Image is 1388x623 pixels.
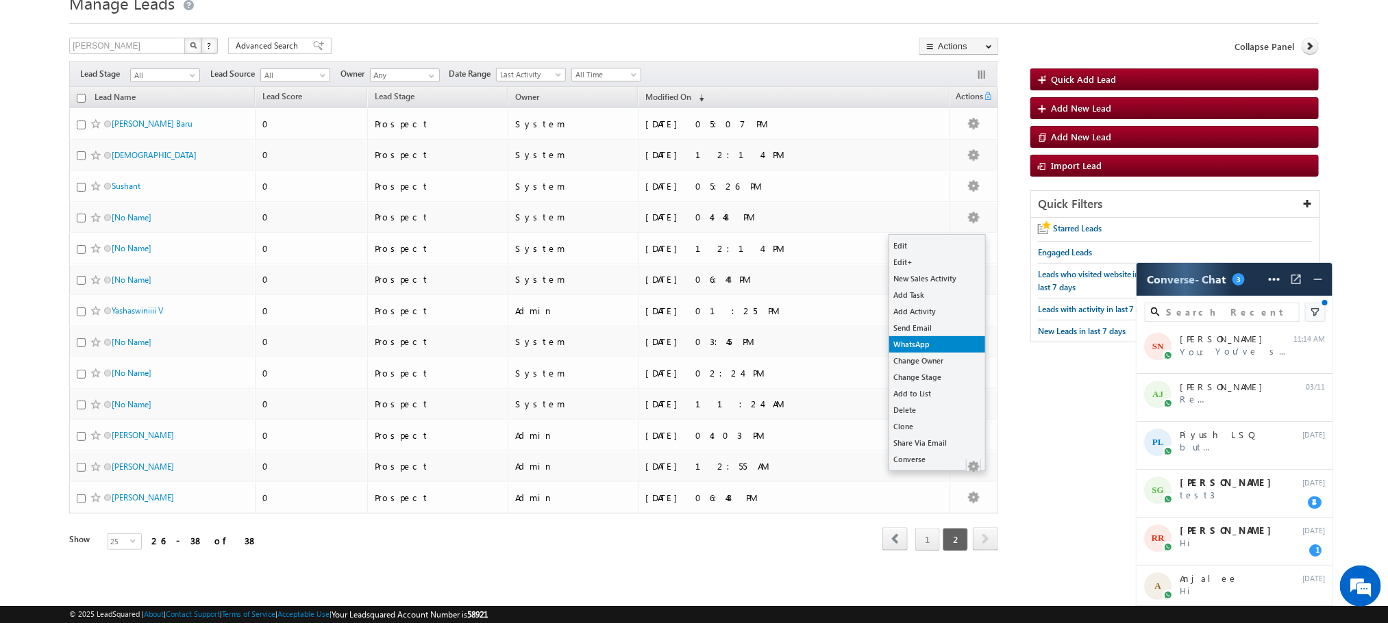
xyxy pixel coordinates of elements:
img: search [1151,307,1160,316]
div: Prospect [375,305,501,317]
span: Converse - Chat [1147,273,1226,285]
a: [No Name] [112,243,151,253]
a: New Sales Activity [889,270,985,287]
div: Prospect [375,460,501,472]
a: WhatsApp [889,336,985,353]
span: Starred Leads [1053,223,1102,233]
div: [DATE] 04:03 PM [645,429,834,442]
div: [DATE] 06:44 PM [645,273,834,285]
div: 0 [262,335,361,348]
span: Collapse Panel [1235,40,1295,53]
a: Edit+ [889,254,985,270]
span: (sorted descending) [693,92,704,103]
a: [PERSON_NAME] Baru [112,118,193,129]
div: 0 [262,398,361,410]
a: Acceptable Use [277,609,330,618]
div: Prospect [375,367,501,379]
div: Admin [515,492,632,504]
span: Leads with activity in last 7 days [1038,304,1153,314]
div: 0 [262,273,361,285]
a: Change Stage [889,369,985,385]
div: [DATE] 05:07 PM [645,118,834,130]
div: Prospect [375,335,501,348]
span: 2 [943,528,968,551]
img: d_60004797649_company_0_60004797649 [23,72,58,90]
div: 0 [262,305,361,317]
div: Minimize live chat window [225,7,258,40]
a: Send Email [889,320,985,336]
a: All [260,68,330,82]
div: 0 [262,180,361,192]
span: 58921 [467,609,488,620]
a: All Time [571,68,641,81]
div: 0 [262,211,361,223]
span: All [131,69,196,81]
img: filter icon [1309,305,1322,319]
a: Last Activity [496,68,566,81]
span: New Leads in last 7 days [1038,326,1126,336]
a: Change Owner [889,353,985,369]
a: Share Via Email [889,435,985,451]
span: © 2025 LeadSquared | | | | | [69,608,488,621]
div: 0 [262,492,361,504]
a: [No Name] [112,275,151,285]
div: Quick Filters [1031,191,1319,218]
div: Admin [515,305,632,317]
div: Show [69,533,97,546]
div: 0 [262,367,361,379]
img: Search [190,42,197,49]
em: Start Chat [186,422,249,440]
span: Lead Stage [375,91,414,101]
div: [DATE] 05:26 PM [645,180,834,192]
a: [PERSON_NAME] [112,492,174,503]
a: Converse [889,451,985,468]
a: [PERSON_NAME] [112,461,174,472]
img: Open Full Screen [1289,272,1303,286]
span: Lead Source [210,68,260,80]
div: System [515,149,632,161]
input: Search Recent Chats [1163,305,1293,320]
span: Engaged Leads [1038,247,1092,257]
a: Lead Score [256,89,309,107]
div: Prospect [375,211,501,223]
span: Your Leadsquared Account Number is [332,609,488,620]
img: svg+xml;base64,PHN2ZyB4bWxucz0iaHR0cDovL3d3dy53My5vcmcvMjAwMC9zdmciIHdpZHRoPSIyNCIgaGVpZ2h0PSIyNC... [1311,272,1325,286]
div: Prospect [375,273,501,285]
div: Prospect [375,398,501,410]
a: Lead Stage [368,89,421,107]
a: All [130,68,200,82]
a: Edit [889,238,985,254]
div: Prospect [375,180,501,192]
a: [DEMOGRAPHIC_DATA] [112,150,197,160]
div: [DATE] 12:14 PM [645,242,834,255]
div: Prospect [375,429,501,442]
span: Quick Add Lead [1051,73,1116,85]
input: Check all records [77,94,86,103]
div: Chat with us now [71,72,230,90]
span: 25 [108,534,130,549]
div: Prospect [375,492,501,504]
div: System [515,118,632,130]
a: 1 [915,528,940,551]
div: [DATE] 04:48 PM [645,211,834,223]
div: 0 [262,149,361,161]
div: System [515,180,632,192]
span: Import Lead [1051,160,1102,171]
a: Show All Items [421,69,438,83]
span: Date Range [449,68,496,80]
a: Add Task [889,287,985,303]
span: All Time [572,68,637,81]
a: next [973,529,998,550]
span: next [973,527,998,550]
div: System [515,273,632,285]
div: System [515,367,632,379]
a: [No Name] [112,399,151,409]
span: ? [207,40,213,51]
div: grid [1137,326,1333,590]
span: select [130,537,141,544]
span: Advanced Search [236,40,302,52]
a: prev [882,529,908,550]
div: [DATE] 12:14 PM [645,149,834,161]
a: Clone [889,418,985,435]
a: Sushant [112,181,140,191]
